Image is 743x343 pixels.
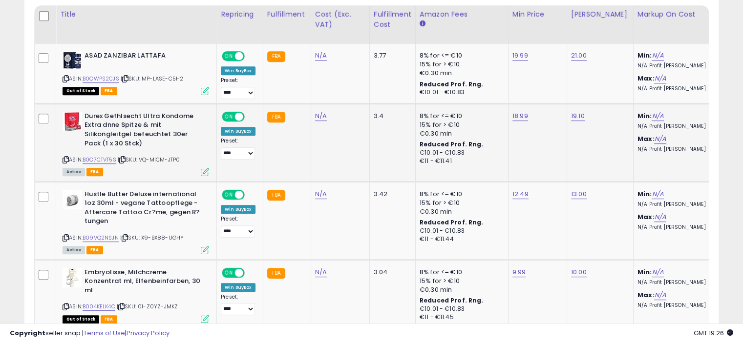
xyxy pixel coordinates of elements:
[420,207,501,216] div: €0.30 min
[63,51,82,69] img: 41ZAJqSDsrL._SL40_.jpg
[654,134,666,144] a: N/A
[637,302,719,309] p: N/A Profit [PERSON_NAME]
[420,51,501,60] div: 8% for <= €10
[420,121,501,129] div: 15% for > €10
[315,9,365,30] div: Cost (Exc. VAT)
[85,112,203,150] b: Durex Gefhlsecht Ultra Kondome Extra dnne Spitze & mit Silikongleitgel befeuchtet 30er Pack (1 x ...
[637,62,719,69] p: N/A Profit [PERSON_NAME]
[86,168,103,176] span: FBA
[571,9,629,20] div: [PERSON_NAME]
[420,235,501,243] div: €11 - €11.44
[420,190,501,199] div: 8% for <= €10
[652,267,663,277] a: N/A
[10,329,170,338] div: seller snap | |
[571,111,585,121] a: 19.10
[571,189,587,199] a: 13.00
[637,201,719,208] p: N/A Profit [PERSON_NAME]
[315,51,327,61] a: N/A
[637,267,652,277] b: Min:
[374,268,408,277] div: 3.04
[637,85,719,92] p: N/A Profit [PERSON_NAME]
[512,111,528,121] a: 18.99
[243,52,259,61] span: OFF
[118,156,180,163] span: | SKU: VQ-MICM-JTP0
[84,328,125,338] a: Terms of Use
[420,285,501,294] div: €0.30 min
[60,9,212,20] div: Title
[117,303,178,310] span: | SKU: 01-Z0YZ-JMKZ
[221,127,255,136] div: Win BuyBox
[420,69,501,78] div: €0.30 min
[374,112,408,121] div: 3.4
[637,189,652,199] b: Min:
[221,294,255,316] div: Preset:
[10,328,45,338] strong: Copyright
[221,77,255,99] div: Preset:
[120,234,184,242] span: | SKU: X9-BX88-UGHY
[83,156,116,164] a: B0C7CTVT5S
[420,157,501,165] div: €11 - €11.41
[420,199,501,207] div: 15% for > €10
[63,268,82,287] img: 41yrp+FJqhL._SL40_.jpg
[223,112,235,121] span: ON
[267,9,307,20] div: Fulfillment
[63,246,85,254] span: All listings currently available for purchase on Amazon
[420,305,501,313] div: €10.01 - €10.83
[223,190,235,199] span: ON
[221,138,255,160] div: Preset:
[267,112,285,122] small: FBA
[223,52,235,61] span: ON
[571,267,587,277] a: 10.00
[512,51,528,61] a: 19.99
[420,296,484,304] b: Reduced Prof. Rng.
[420,149,501,157] div: €10.01 - €10.83
[243,190,259,199] span: OFF
[420,227,501,235] div: €10.01 - €10.83
[243,268,259,277] span: OFF
[86,246,103,254] span: FBA
[694,328,733,338] span: 2025-08-11 19:26 GMT
[420,88,501,97] div: €10.01 - €10.83
[420,277,501,285] div: 15% for > €10
[267,51,285,62] small: FBA
[637,123,719,130] p: N/A Profit [PERSON_NAME]
[512,189,529,199] a: 12.49
[85,190,203,228] b: Hustle Butter Deluxe international 1oz 30ml - vegane Tattoopflege - Aftercare Tattoo Cr?me, gegen...
[221,9,259,20] div: Repricing
[83,303,115,311] a: B004KELK4C
[221,66,255,75] div: Win BuyBox
[420,313,501,322] div: €11 - €11.45
[63,112,209,175] div: ASIN:
[420,112,501,121] div: 8% for <= €10
[420,218,484,226] b: Reduced Prof. Rng.
[83,234,119,242] a: B09VQ2NSJN
[221,205,255,214] div: Win BuyBox
[63,112,82,131] img: 41OGR6S7wJL._SL40_.jpg
[63,51,209,94] div: ASIN:
[420,80,484,88] b: Reduced Prof. Rng.
[221,216,255,238] div: Preset:
[420,9,504,20] div: Amazon Fees
[267,190,285,201] small: FBA
[652,189,663,199] a: N/A
[637,74,655,83] b: Max:
[221,283,255,292] div: Win BuyBox
[420,20,425,28] small: Amazon Fees.
[374,9,411,30] div: Fulfillment Cost
[315,267,327,277] a: N/A
[374,51,408,60] div: 3.77
[637,212,655,222] b: Max:
[637,51,652,60] b: Min:
[637,224,719,231] p: N/A Profit [PERSON_NAME]
[637,290,655,300] b: Max:
[420,140,484,148] b: Reduced Prof. Rng.
[63,87,99,95] span: All listings that are currently out of stock and unavailable for purchase on Amazon
[637,134,655,143] b: Max:
[315,111,327,121] a: N/A
[101,87,117,95] span: FBA
[374,190,408,199] div: 3.42
[652,111,663,121] a: N/A
[654,74,666,83] a: N/A
[512,267,526,277] a: 9.99
[420,268,501,277] div: 8% for <= €10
